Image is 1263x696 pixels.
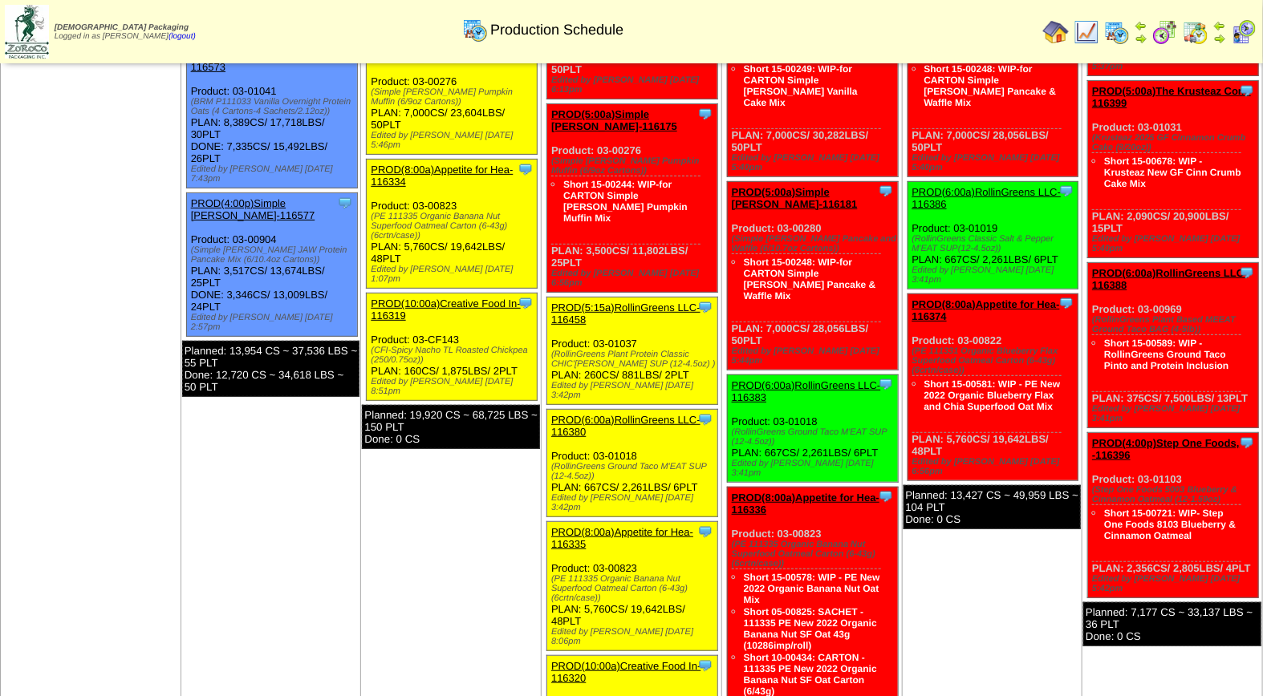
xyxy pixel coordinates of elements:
[518,161,534,177] img: Tooltip
[551,660,701,684] a: PROD(10:00a)Creative Food In-116320
[912,298,1060,322] a: PROD(8:00a)Appetite for Hea-116374
[1104,508,1236,541] a: Short 15-00721: WIP- Step One Foods 8103 Blueberry & Cinnamon Oatmeal
[744,63,858,108] a: Short 15-00249: WIP-for CARTON Simple [PERSON_NAME] Vanilla Cake Mix
[518,295,534,311] img: Tooltip
[1088,433,1259,598] div: Product: 03-01103 PLAN: 2,356CS / 2,805LBS / 4PLT
[1213,32,1226,45] img: arrowright.gif
[732,186,858,210] a: PROD(5:00a)Simple [PERSON_NAME]-116181
[551,574,717,603] div: (PE 111335 Organic Banana Nut Superfood Oatmeal Carton (6-43g)(6crtn/case))
[727,374,898,482] div: Product: 03-01018 PLAN: 667CS / 2,261LBS / 6PLT
[744,257,876,301] a: Short 15-00248: WIP-for CARTON Simple [PERSON_NAME] Pancake & Waffle Mix
[732,459,898,478] div: Edited by [PERSON_NAME] [DATE] 3:41pm
[1092,404,1258,423] div: Edited by [PERSON_NAME] [DATE] 3:41pm
[697,524,713,540] img: Tooltip
[371,131,537,150] div: Edited by [PERSON_NAME] [DATE] 5:46pm
[371,297,520,322] a: PROD(10:00a)Creative Food In-116319
[182,341,360,397] div: Planned: 13,954 CS ~ 37,536 LBS ~ 55 PLT Done: 12,720 CS ~ 34,618 LBS ~ 50 PLT
[924,378,1061,412] a: Short 15-00581: WIP - PE New 2022 Organic Blueberry Flax and Chia Superfood Oat Mix
[1104,19,1130,45] img: calendarprod.gif
[697,106,713,122] img: Tooltip
[547,104,718,293] div: Product: 03-00276 PLAN: 3,500CS / 11,802LBS / 25PLT
[904,485,1082,529] div: Planned: 13,427 CS ~ 49,959 LBS ~ 104 PLT Done: 0 CS
[547,297,718,405] div: Product: 03-01037 PLAN: 260CS / 881LBS / 2PLT
[912,234,1078,253] div: (RollinGreens Classic Salt & Pepper M'EAT SUP(12-4.5oz))
[563,179,688,224] a: Short 15-00244: WIP-for CARTON Simple [PERSON_NAME] Pumpkin Muffin Mix
[551,269,717,288] div: Edited by [PERSON_NAME] [DATE] 6:56pm
[1092,574,1258,593] div: Edited by [PERSON_NAME] [DATE] 5:42pm
[1083,602,1261,646] div: Planned: 7,177 CS ~ 33,137 LBS ~ 36 PLT Done: 0 CS
[697,658,713,674] img: Tooltip
[1239,265,1255,281] img: Tooltip
[191,313,357,332] div: Edited by [PERSON_NAME] [DATE] 2:57pm
[490,22,623,38] span: Production Schedule
[732,427,898,447] div: (RollinGreens Ground Taco M'EAT SUP (12-4.5oz))
[551,381,717,400] div: Edited by [PERSON_NAME] [DATE] 3:42pm
[371,212,537,241] div: (PE 111335 Organic Banana Nut Superfood Oatmeal Carton (6-43g)(6crtn/case))
[1152,19,1178,45] img: calendarblend.gif
[732,346,898,366] div: Edited by [PERSON_NAME] [DATE] 5:44pm
[878,488,894,504] img: Tooltip
[1104,338,1228,371] a: Short 15-00589: WIP - RollinGreens Ground Taco Pinto and Protein Inclusion
[732,540,898,569] div: (PE 111335 Organic Banana Nut Superfood Oatmeal Carton (6-43g)(6crtn/case))
[912,186,1062,210] a: PROD(6:00a)RollinGreens LLC-116386
[1074,19,1099,45] img: line_graph.gif
[1104,156,1241,189] a: Short 15-00678: WIP - Krusteaz New GF Cinn Crumb Cake Mix
[169,32,196,41] a: (logout)
[551,627,717,646] div: Edited by [PERSON_NAME] [DATE] 8:06pm
[912,153,1078,172] div: Edited by [PERSON_NAME] [DATE] 5:40pm
[186,45,357,188] div: Product: 03-01041 PLAN: 8,389CS / 17,718LBS / 30PLT DONE: 7,335CS / 15,492LBS / 26PLT
[547,522,718,651] div: Product: 03-00823 PLAN: 5,760CS / 19,642LBS / 48PLT
[371,164,513,188] a: PROD(8:00a)Appetite for Hea-116334
[337,195,353,211] img: Tooltip
[1092,85,1251,109] a: PROD(5:00a)The Krusteaz Com-116399
[1092,315,1258,334] div: (RollinGreens Plant Based MEEAT Ground Taco BAG (4-5lb))
[727,181,898,370] div: Product: 03-00280 PLAN: 7,000CS / 28,056LBS / 50PLT
[55,23,196,41] span: Logged in as [PERSON_NAME]
[744,572,880,605] a: Short 15-00578: WIP - PE New 2022 Organic Banana Nut Oat Mix
[191,197,315,221] a: PROD(4:00p)Simple [PERSON_NAME]-116577
[191,164,357,184] div: Edited by [PERSON_NAME] [DATE] 7:43pm
[462,17,488,42] img: calendarprod.gif
[371,265,537,284] div: Edited by [PERSON_NAME] [DATE] 1:07pm
[362,405,540,449] div: Planned: 19,920 CS ~ 68,725 LBS ~ 150 PLT Done: 0 CS
[1092,234,1258,253] div: Edited by [PERSON_NAME] [DATE] 5:40pm
[912,346,1078,375] div: (PE 111331 Organic Blueberry Flax Superfood Oatmeal Carton (6-43g)(6crtn/case))
[371,87,537,107] div: (Simple [PERSON_NAME] Pumpkin Muffin (6/9oz Cartons))
[551,301,701,326] a: PROD(5:15a)RollinGreens LLC-116458
[551,493,717,512] div: Edited by [PERSON_NAME] [DATE] 3:42pm
[1092,267,1248,291] a: PROD(6:00a)RollinGreens LLC-116388
[551,75,717,95] div: Edited by [PERSON_NAME] [DATE] 6:13pm
[551,350,717,369] div: (RollinGreens Plant Protein Classic CHIC'[PERSON_NAME] SUP (12-4.5oz) )
[551,526,693,550] a: PROD(8:00a)Appetite for Hea-116335
[1135,19,1147,32] img: arrowleft.gif
[744,606,877,651] a: Short 05-00825: SACHET - 111335 PE New 2022 Organic Banana Nut SF Oat 43g (10286imp/roll)
[367,35,538,155] div: Product: 03-00276 PLAN: 7,000CS / 23,604LBS / 50PLT
[878,183,894,199] img: Tooltip
[1092,133,1258,152] div: (Krusteaz 2025 GF Cinnamon Crumb Cake (8/20oz))
[732,492,879,516] a: PROD(8:00a)Appetite for Hea-116336
[551,108,677,132] a: PROD(5:00a)Simple [PERSON_NAME]-116175
[878,376,894,392] img: Tooltip
[912,457,1078,476] div: Edited by [PERSON_NAME] [DATE] 6:56pm
[371,346,537,365] div: (CFI-Spicy Nacho TL Roasted Chickpea (250/0.75oz))
[1058,295,1074,311] img: Tooltip
[697,411,713,427] img: Tooltip
[1088,263,1259,428] div: Product: 03-00969 PLAN: 375CS / 7,500LBS / 13PLT
[547,410,718,517] div: Product: 03-01018 PLAN: 667CS / 2,261LBS / 6PLT
[1183,19,1208,45] img: calendarinout.gif
[551,414,701,438] a: PROD(6:00a)RollinGreens LLC-116380
[912,265,1078,285] div: Edited by [PERSON_NAME] [DATE] 3:41pm
[1239,83,1255,99] img: Tooltip
[55,23,189,32] span: [DEMOGRAPHIC_DATA] Packaging
[1058,183,1074,199] img: Tooltip
[1092,485,1258,504] div: (Step One Foods 5003 Blueberry & Cinnamon Oatmeal (12-1.59oz)
[1092,437,1239,461] a: PROD(4:00p)Step One Foods, -116396
[367,160,538,289] div: Product: 03-00823 PLAN: 5,760CS / 19,642LBS / 48PLT
[1239,435,1255,451] img: Tooltip
[908,293,1078,480] div: Product: 03-00822 PLAN: 5,760CS / 19,642LBS / 48PLT
[1043,19,1069,45] img: home.gif
[367,293,538,401] div: Product: 03-CF143 PLAN: 160CS / 1,875LBS / 2PLT
[191,97,357,116] div: (BRM P111033 Vanilla Overnight Protein Oats (4 Cartons-4 Sachets/2.12oz))
[551,156,717,176] div: (Simple [PERSON_NAME] Pumpkin Muffin (6/9oz Cartons))
[732,153,898,172] div: Edited by [PERSON_NAME] [DATE] 5:40pm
